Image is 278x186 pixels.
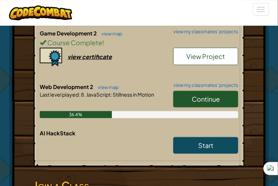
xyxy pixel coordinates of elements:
[40,48,62,67] img: certificate-icon.png
[40,91,79,98] span: Last level played
[198,141,213,149] span: Start
[94,84,119,90] a: view map
[86,91,154,98] span: JavaScript: Stillness in Motion
[40,111,112,118] div: 36.4%
[102,38,104,47] span: !
[40,83,94,90] span: Web Development 2
[40,30,98,37] span: Game Development 2
[9,5,72,20] img: CodeCombat logo
[187,52,225,60] span: View Project
[170,29,238,34] a: view my classmates' projects
[98,31,122,37] a: view map
[40,53,112,60] a: view certificate
[68,53,112,60] div: view certificate
[79,91,80,98] span: :
[192,95,220,103] span: Continue
[173,137,238,154] a: Start
[170,83,238,88] a: view my classmates' projects
[80,91,86,98] span: 8.
[46,38,102,47] span: Course Complete
[40,130,75,136] span: AI HackStack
